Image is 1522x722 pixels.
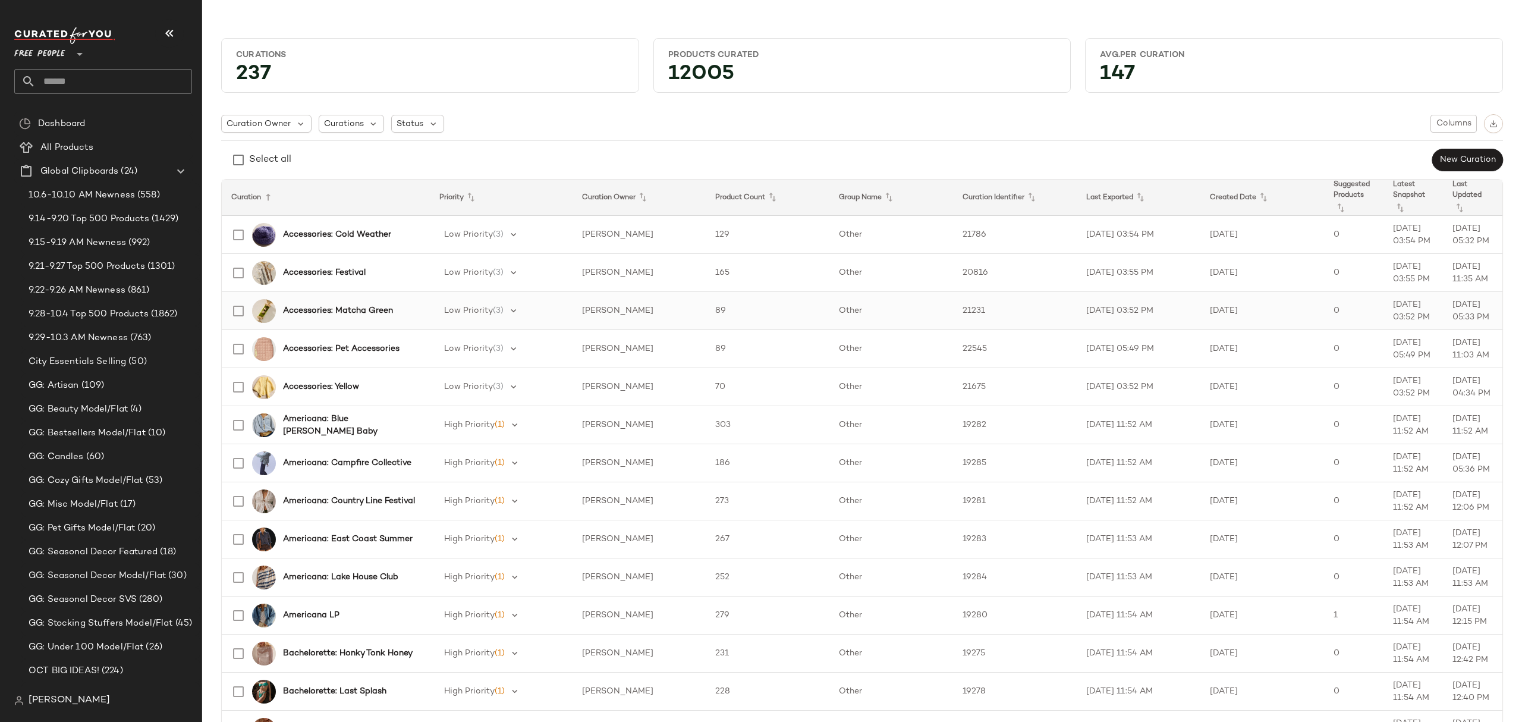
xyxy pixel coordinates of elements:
td: [DATE] 11:52 AM [1383,482,1443,520]
span: Curation Owner [227,118,291,130]
span: GG: Misc Model/Flat [29,498,118,511]
span: Low Priority [444,306,493,315]
td: [DATE] [1200,520,1324,558]
td: [DATE] 11:53 AM [1383,558,1443,597]
td: 19284 [953,558,1077,597]
span: GG: Seasonal Decor SVS [29,593,137,607]
span: 9.29-10.3 AM Newness [29,331,128,345]
span: (24) [118,165,137,178]
td: [DATE] 11:54 AM [1077,673,1200,711]
span: (60) [84,450,105,464]
img: 102683299_066_a [252,642,276,666]
b: Bachelorette: Honky Tonk Honey [283,647,413,660]
th: Suggested Products [1324,180,1383,216]
td: 19285 [953,444,1077,482]
td: 0 [1324,482,1383,520]
span: (1) [495,687,505,696]
td: 273 [706,482,829,520]
b: Americana: Campfire Collective [283,457,411,469]
td: [DATE] 05:49 PM [1077,330,1200,368]
span: (558) [135,189,160,202]
td: 21231 [953,292,1077,330]
td: [DATE] 11:35 AM [1443,254,1502,292]
span: Status [397,118,423,130]
td: [PERSON_NAME] [573,520,706,558]
span: SEPT BIG IDEAS! [29,688,102,702]
td: [DATE] 12:07 PM [1443,520,1502,558]
b: Accessories: Cold Weather [283,228,391,241]
span: (3) [493,230,504,239]
td: [DATE] 11:54 AM [1383,673,1443,711]
td: 1 [1324,597,1383,635]
span: (1862) [149,307,178,321]
b: Accessories: Yellow [283,381,359,393]
span: (17) [118,498,136,511]
td: Other [829,330,953,368]
span: New Curation [1439,155,1496,165]
span: Low Priority [444,344,493,353]
td: 21786 [953,216,1077,254]
td: [DATE] 11:52 AM [1383,444,1443,482]
span: GG: Cozy Gifts Model/Flat [29,474,143,488]
span: (20) [135,522,155,535]
td: [DATE] 12:06 PM [1443,482,1502,520]
td: [PERSON_NAME] [573,482,706,520]
div: Products Curated [668,49,1056,61]
img: 92311265_079_b [252,375,276,399]
span: City Essentials Selling [29,355,126,369]
td: [DATE] [1200,558,1324,597]
th: Priority [430,180,573,216]
span: GG: Seasonal Decor Model/Flat [29,569,166,583]
span: All Products [40,141,93,155]
td: 0 [1324,520,1383,558]
span: Global Clipboards [40,165,118,178]
span: (1) [495,459,505,467]
td: 0 [1324,406,1383,444]
td: [DATE] 11:52 AM [1077,482,1200,520]
th: Latest Snapshot [1383,180,1443,216]
span: (30) [166,569,187,583]
td: Other [829,558,953,597]
span: (3) [493,306,504,315]
span: High Priority [444,535,495,544]
span: Dashboard [38,117,85,131]
td: [DATE] 04:34 PM [1443,368,1502,406]
img: 93911964_010_0 [252,489,276,513]
div: 12005 [659,65,1066,87]
td: [DATE] 12:15 PM [1443,597,1502,635]
td: 252 [706,558,829,597]
td: [PERSON_NAME] [573,292,706,330]
span: (1) [495,611,505,620]
span: GG: Stocking Stuffers Model/Flat [29,617,173,630]
td: [DATE] [1200,482,1324,520]
td: [DATE] 11:54 AM [1383,597,1443,635]
td: 0 [1324,558,1383,597]
span: (748) [102,688,126,702]
span: (1301) [145,260,175,274]
td: [DATE] 11:52 AM [1077,444,1200,482]
td: [DATE] [1200,635,1324,673]
td: 19282 [953,406,1077,444]
td: 19283 [953,520,1077,558]
td: [PERSON_NAME] [573,444,706,482]
img: 96191242_040_g [252,604,276,627]
td: [DATE] 11:53 AM [1383,520,1443,558]
span: Low Priority [444,268,493,277]
td: [DATE] 11:52 AM [1443,406,1502,444]
div: Curations [236,49,624,61]
td: 19281 [953,482,1077,520]
span: (10) [146,426,166,440]
span: 9.14-9.20 Top 500 Products [29,212,149,226]
span: (3) [493,344,504,353]
img: 104720784_230_b [252,299,276,323]
td: Other [829,254,953,292]
td: Other [829,216,953,254]
td: [DATE] [1200,330,1324,368]
button: Columns [1430,115,1477,133]
td: [DATE] 03:52 PM [1077,368,1200,406]
td: [PERSON_NAME] [573,597,706,635]
span: (3) [493,382,504,391]
th: Curation [222,180,430,216]
td: Other [829,520,953,558]
span: Low Priority [444,382,493,391]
